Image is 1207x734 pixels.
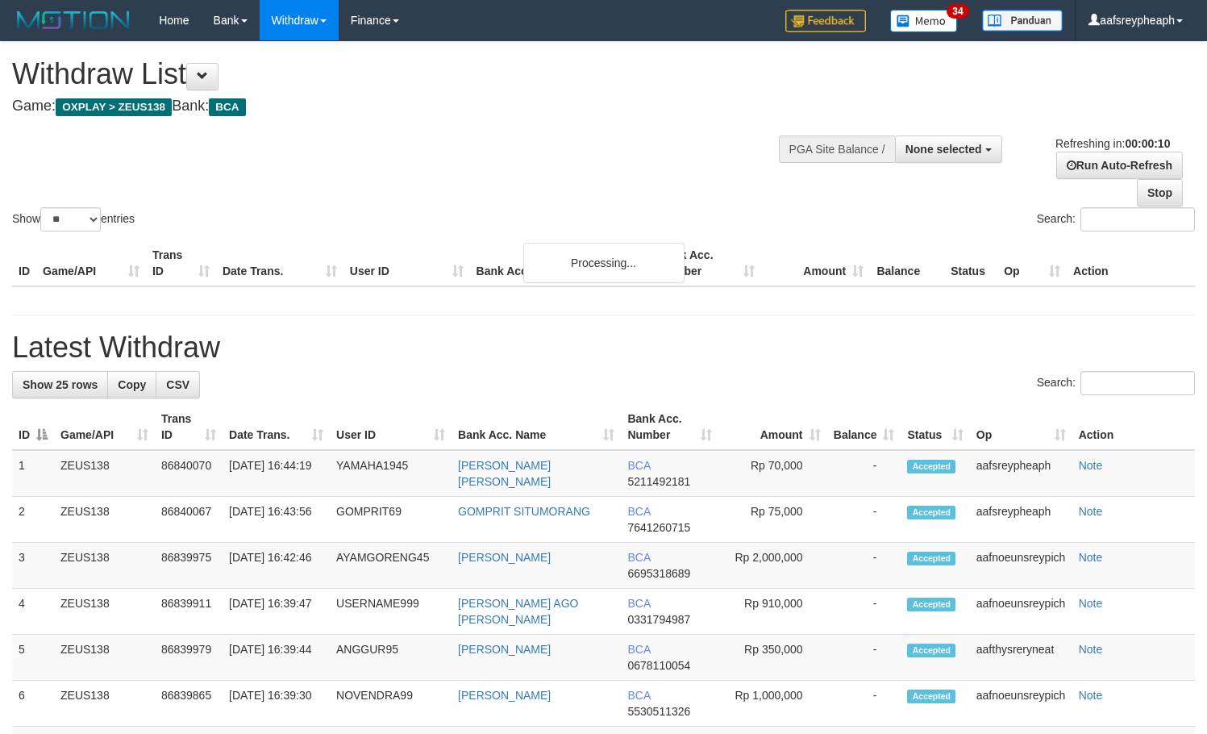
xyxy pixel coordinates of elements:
[54,635,155,681] td: ZEUS138
[156,371,200,398] a: CSV
[12,58,789,90] h1: Withdraw List
[907,552,955,565] span: Accepted
[330,404,452,450] th: User ID: activate to sort column ascending
[458,597,578,626] a: [PERSON_NAME] AGO [PERSON_NAME]
[627,689,650,702] span: BCA
[627,505,650,518] span: BCA
[12,589,54,635] td: 4
[827,681,901,727] td: -
[155,681,223,727] td: 86839865
[1079,459,1103,472] a: Note
[1037,207,1195,231] label: Search:
[12,98,789,115] h4: Game: Bank:
[1080,207,1195,231] input: Search:
[216,240,343,286] th: Date Trans.
[627,475,690,488] span: Copy 5211492181 to clipboard
[458,643,551,656] a: [PERSON_NAME]
[997,240,1067,286] th: Op
[452,404,621,450] th: Bank Acc. Name: activate to sort column ascending
[970,450,1072,497] td: aafsreypheaph
[223,543,330,589] td: [DATE] 16:42:46
[12,207,135,231] label: Show entries
[458,689,551,702] a: [PERSON_NAME]
[1137,179,1183,206] a: Stop
[627,459,650,472] span: BCA
[970,589,1072,635] td: aafnoeunsreypich
[627,705,690,718] span: Copy 5530511326 to clipboard
[23,378,98,391] span: Show 25 rows
[12,404,54,450] th: ID: activate to sort column descending
[901,404,969,450] th: Status: activate to sort column ascending
[155,589,223,635] td: 86839911
[827,543,901,589] td: -
[223,497,330,543] td: [DATE] 16:43:56
[907,690,955,703] span: Accepted
[907,506,955,519] span: Accepted
[107,371,156,398] a: Copy
[718,681,826,727] td: Rp 1,000,000
[223,635,330,681] td: [DATE] 16:39:44
[907,598,955,611] span: Accepted
[1072,404,1195,450] th: Action
[827,589,901,635] td: -
[970,635,1072,681] td: aafthysreryneat
[343,240,470,286] th: User ID
[1079,505,1103,518] a: Note
[627,551,650,564] span: BCA
[627,643,650,656] span: BCA
[458,459,551,488] a: [PERSON_NAME] [PERSON_NAME]
[827,497,901,543] td: -
[223,404,330,450] th: Date Trans.: activate to sort column ascending
[627,613,690,626] span: Copy 0331794987 to clipboard
[470,240,653,286] th: Bank Acc. Name
[627,521,690,534] span: Copy 7641260715 to clipboard
[12,635,54,681] td: 5
[1079,551,1103,564] a: Note
[785,10,866,32] img: Feedback.jpg
[627,659,690,672] span: Copy 0678110054 to clipboard
[155,404,223,450] th: Trans ID: activate to sort column ascending
[12,681,54,727] td: 6
[155,543,223,589] td: 86839975
[56,98,172,116] span: OXPLAY > ZEUS138
[146,240,216,286] th: Trans ID
[652,240,761,286] th: Bank Acc. Number
[870,240,944,286] th: Balance
[54,589,155,635] td: ZEUS138
[970,543,1072,589] td: aafnoeunsreypich
[223,589,330,635] td: [DATE] 16:39:47
[761,240,870,286] th: Amount
[827,450,901,497] td: -
[12,450,54,497] td: 1
[779,136,895,163] div: PGA Site Balance /
[40,207,101,231] select: Showentries
[330,450,452,497] td: YAMAHA1945
[330,497,452,543] td: GOMPRIT69
[905,143,982,156] span: None selected
[458,551,551,564] a: [PERSON_NAME]
[621,404,718,450] th: Bank Acc. Number: activate to sort column ascending
[54,450,155,497] td: ZEUS138
[1079,689,1103,702] a: Note
[155,497,223,543] td: 86840067
[12,543,54,589] td: 3
[54,404,155,450] th: Game/API: activate to sort column ascending
[330,589,452,635] td: USERNAME999
[718,404,826,450] th: Amount: activate to sort column ascending
[209,98,245,116] span: BCA
[118,378,146,391] span: Copy
[1037,371,1195,395] label: Search:
[155,635,223,681] td: 86839979
[718,589,826,635] td: Rp 910,000
[223,681,330,727] td: [DATE] 16:39:30
[54,681,155,727] td: ZEUS138
[155,450,223,497] td: 86840070
[12,8,135,32] img: MOTION_logo.png
[970,497,1072,543] td: aafsreypheaph
[890,10,958,32] img: Button%20Memo.svg
[718,635,826,681] td: Rp 350,000
[718,497,826,543] td: Rp 75,000
[1080,371,1195,395] input: Search:
[12,332,1195,364] h1: Latest Withdraw
[1125,137,1170,150] strong: 00:00:10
